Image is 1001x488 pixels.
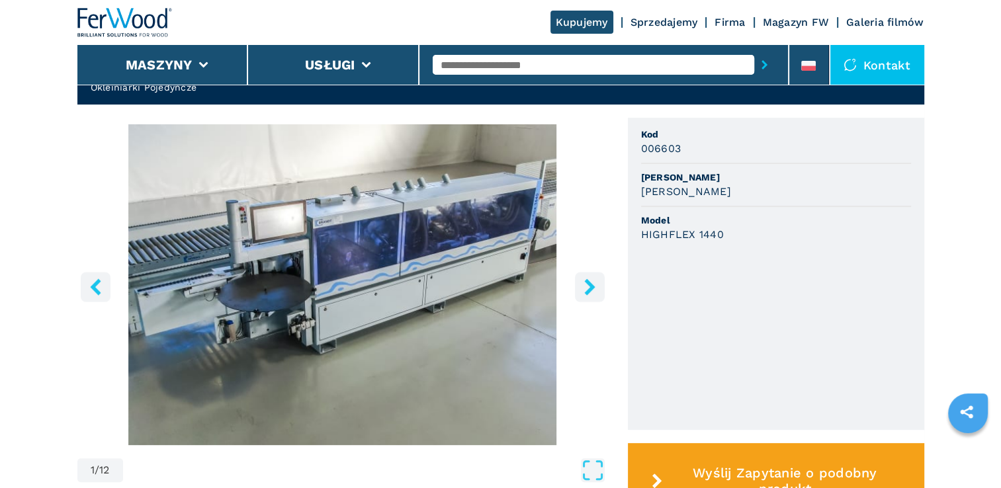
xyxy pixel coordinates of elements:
h3: 006603 [641,141,681,156]
button: Usługi [305,57,355,73]
h3: [PERSON_NAME] [641,184,731,199]
a: Galeria filmów [846,16,924,28]
img: Ferwood [77,8,173,37]
div: Kontakt [830,45,924,85]
button: Open Fullscreen [126,458,605,482]
span: 12 [99,465,110,475]
span: Kod [641,128,911,141]
span: 1 [91,465,95,475]
span: [PERSON_NAME] [641,171,911,184]
button: Maszyny [126,57,193,73]
a: Firma [715,16,745,28]
div: Go to Slide 1 [77,124,608,445]
button: right-button [575,272,605,302]
a: sharethis [950,395,983,428]
h2: Okleiniarki Pojedyncze [91,81,312,94]
span: Model [641,214,911,227]
img: Okleiniarki Pojedyncze BRANDT HIGHFLEX 1440 [77,124,608,445]
a: Sprzedajemy [631,16,698,28]
span: / [95,465,99,475]
h3: HIGHFLEX 1440 [641,227,724,242]
img: Kontakt [844,58,857,71]
iframe: Chat [945,428,991,478]
button: submit-button [754,50,775,80]
button: left-button [81,272,110,302]
a: Kupujemy [550,11,613,34]
a: Magazyn FW [763,16,830,28]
